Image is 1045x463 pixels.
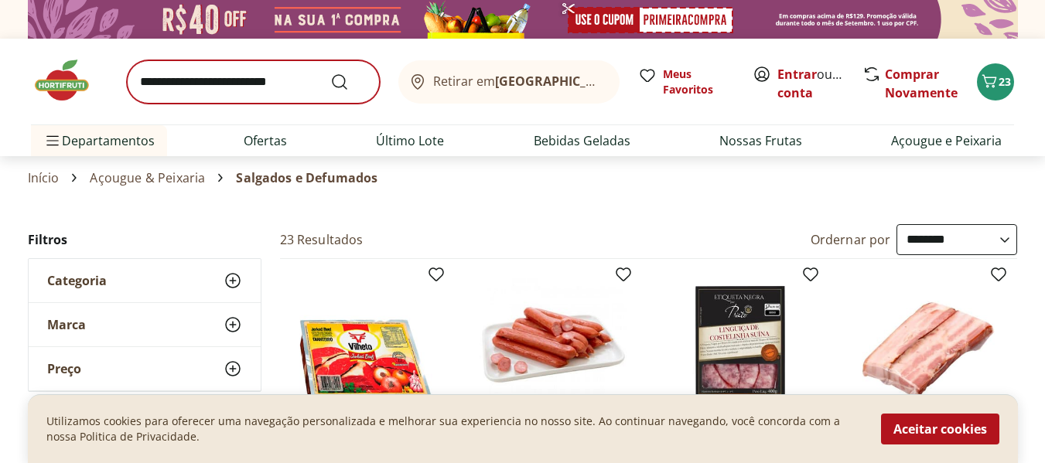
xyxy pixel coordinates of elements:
[719,131,802,150] a: Nossas Frutas
[667,271,814,418] img: Linguica de Costelinha Suína Prieto 400g
[398,60,620,104] button: Retirar em[GEOGRAPHIC_DATA]/[GEOGRAPHIC_DATA]
[885,66,958,101] a: Comprar Novamente
[663,66,734,97] span: Meus Favoritos
[891,131,1002,150] a: Açougue e Peixaria
[29,347,261,390] button: Preço
[47,317,86,332] span: Marca
[29,303,261,346] button: Marca
[977,63,1014,100] button: Carrinho
[28,171,60,185] a: Início
[999,74,1011,89] span: 23
[46,414,862,444] p: Utilizamos cookies para oferecer uma navegação personalizada e melhorar sua experiencia no nosso ...
[90,171,205,185] a: Açougue & Peixaria
[777,65,846,102] span: ou
[280,231,364,248] h2: 23 Resultados
[236,171,377,185] span: Salgados e Defumados
[433,74,604,88] span: Retirar em
[534,131,630,150] a: Bebidas Geladas
[31,57,108,104] img: Hortifruti
[777,66,817,83] a: Entrar
[244,131,287,150] a: Ofertas
[28,224,261,255] h2: Filtros
[777,66,862,101] a: Criar conta
[47,273,107,288] span: Categoria
[43,122,155,159] span: Departamentos
[480,271,627,418] img: Linguiça Mista Defumada Perdigão
[330,73,367,91] button: Submit Search
[47,361,81,376] span: Preço
[376,131,444,150] a: Último Lote
[855,271,1002,418] img: Bacon Nobre Unidade
[29,259,261,302] button: Categoria
[127,60,380,104] input: search
[881,414,999,444] button: Aceitar cookies
[811,231,891,248] label: Ordernar por
[292,271,439,418] img: Jerked Beef Bovino Dianteiro Vilheto 400G
[638,66,734,97] a: Meus Favoritos
[495,73,756,90] b: [GEOGRAPHIC_DATA]/[GEOGRAPHIC_DATA]
[43,122,62,159] button: Menu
